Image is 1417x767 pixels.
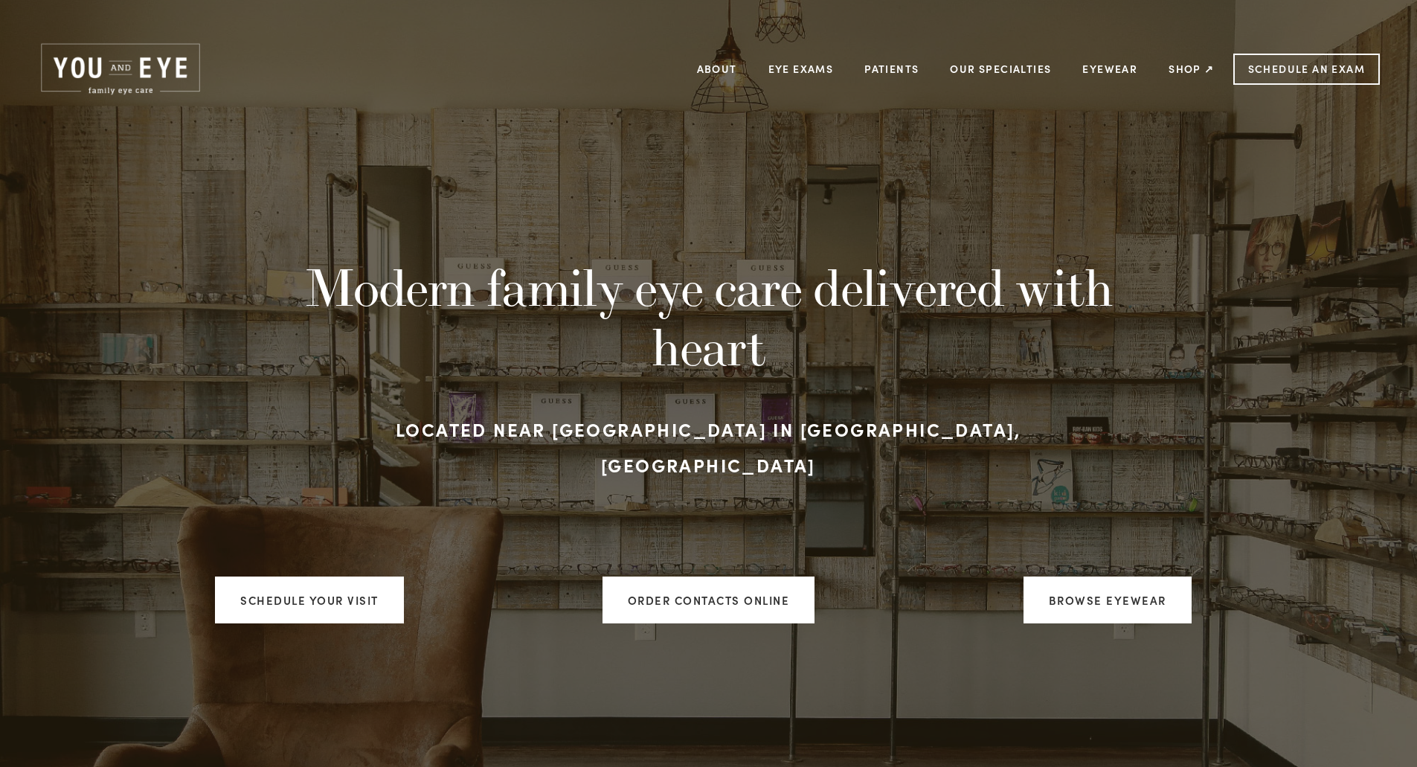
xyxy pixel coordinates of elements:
[864,57,919,80] a: Patients
[697,57,737,80] a: About
[950,62,1051,76] a: Our Specialties
[1024,577,1192,623] a: Browse Eyewear
[603,577,815,623] a: ORDER CONTACTS ONLINE
[300,257,1118,377] h1: Modern family eye care delivered with heart
[1082,57,1137,80] a: Eyewear
[37,41,204,97] img: Rochester, MN | You and Eye | Family Eye Care
[215,577,404,623] a: Schedule your visit
[768,57,834,80] a: Eye Exams
[1169,57,1214,80] a: Shop ↗
[396,417,1027,477] strong: Located near [GEOGRAPHIC_DATA] in [GEOGRAPHIC_DATA], [GEOGRAPHIC_DATA]
[1233,54,1380,85] a: Schedule an Exam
